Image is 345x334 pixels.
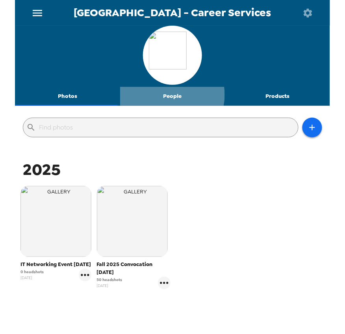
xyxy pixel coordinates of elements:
button: gallery menu [79,269,91,281]
button: Products [225,87,330,106]
span: IT Networking Event [DATE] [20,261,91,269]
img: org logo [149,32,196,79]
span: [GEOGRAPHIC_DATA] - Career Services [74,8,271,18]
span: 2025 [23,159,61,180]
span: [DATE] [20,275,44,281]
span: Fall 2025 Convocation [DATE] [97,261,171,277]
button: People [120,87,225,106]
img: gallery [97,186,168,257]
input: Find photos [39,121,295,134]
button: Photos [15,87,120,106]
span: [DATE] [97,283,122,289]
span: 50 headshots [97,277,122,283]
span: 0 headshots [20,269,44,275]
button: gallery menu [158,277,171,289]
img: gallery [20,186,91,257]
